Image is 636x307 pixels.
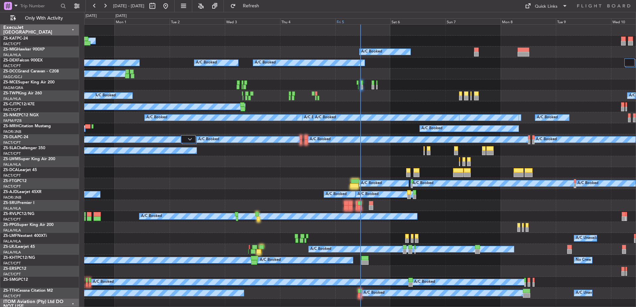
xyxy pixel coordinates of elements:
[3,102,35,106] a: ZS-CJTPC12/47E
[3,91,18,95] span: ZS-TWP
[3,201,17,205] span: ZS-SRU
[3,201,34,205] a: ZS-SRUPremier I
[537,113,558,123] div: A/C Booked
[536,135,557,145] div: A/C Booked
[3,146,17,150] span: ZS-SLA
[3,195,21,200] a: FAOR/JNB
[3,58,43,62] a: ZS-DEXFalcon 900EX
[3,190,42,194] a: ZS-AJDLearjet 45XR
[7,13,72,24] button: Only With Activity
[3,179,27,183] a: ZS-FTGPC12
[3,157,55,161] a: ZS-LWMSuper King Air 200
[326,189,347,199] div: A/C Booked
[3,74,22,79] a: FAGC/GCJ
[310,135,331,145] div: A/C Booked
[3,162,21,167] a: FALA/HLA
[3,113,39,117] a: ZS-NMZPC12 NGX
[3,58,17,62] span: ZS-DEX
[3,256,35,260] a: ZS-KHTPC12/NG
[3,135,17,139] span: ZS-DLA
[390,18,445,24] div: Sat 6
[445,18,501,24] div: Sun 7
[3,113,19,117] span: ZS-NMZ
[361,178,382,188] div: A/C Booked
[3,69,18,73] span: ZS-DCC
[3,48,45,51] a: ZS-MIGHawker 900XP
[3,267,17,271] span: ZS-ERS
[237,4,265,8] span: Refresh
[196,58,217,68] div: A/C Booked
[3,124,51,128] a: ZS-MRHCitation Mustang
[3,157,19,161] span: ZS-LWM
[198,135,219,145] div: A/C Booked
[3,184,21,189] a: FACT/CPT
[576,288,603,298] div: A/C Unavailable
[3,179,17,183] span: ZS-FTG
[421,124,442,134] div: A/C Booked
[3,52,21,57] a: FALA/HLA
[3,118,22,123] a: FAPM/PZB
[3,212,34,216] a: ZS-RVLPC12/NG
[3,294,21,299] a: FACT/CPT
[3,234,47,238] a: ZS-LMFNextant 400XTi
[304,113,325,123] div: A/C Booked
[3,278,18,282] span: ZS-SMG
[3,278,28,282] a: ZS-SMGPC12
[3,146,45,150] a: ZS-SLAChallenger 350
[114,18,170,24] div: Mon 1
[170,18,225,24] div: Tue 2
[3,256,17,260] span: ZS-KHT
[3,168,18,172] span: ZS-DCA
[227,1,267,11] button: Refresh
[335,18,391,24] div: Fri 5
[3,91,42,95] a: ZS-TWPKing Air 260
[188,138,192,141] img: arrow-gray.svg
[414,277,435,287] div: A/C Booked
[310,244,331,254] div: A/C Booked
[255,58,276,68] div: A/C Booked
[225,18,280,24] div: Wed 3
[3,261,21,266] a: FACT/CPT
[3,206,21,211] a: FALA/HLA
[3,80,18,84] span: ZS-MCE
[577,178,598,188] div: A/C Booked
[59,18,114,24] div: Sun 31
[3,37,17,41] span: ZS-KAT
[3,272,21,277] a: FACT/CPT
[3,267,26,271] a: ZS-ERSPC12
[115,13,127,19] div: [DATE]
[3,140,21,145] a: FACT/CPT
[3,48,17,51] span: ZS-MIG
[3,37,28,41] a: ZS-KATPC-24
[3,289,17,293] span: ZS-TTH
[576,255,591,265] div: No Crew
[3,217,21,222] a: FACT/CPT
[260,255,281,265] div: A/C Booked
[3,245,16,249] span: ZS-LRJ
[358,189,379,199] div: A/C Booked
[3,124,19,128] span: ZS-MRH
[3,63,21,68] a: FACT/CPT
[3,223,54,227] a: ZS-PPGSuper King Air 200
[3,228,21,233] a: FALA/HLA
[315,113,336,123] div: A/C Booked
[3,102,16,106] span: ZS-CJT
[17,16,70,21] span: Only With Activity
[3,190,17,194] span: ZS-AJD
[501,18,556,24] div: Mon 8
[3,129,21,134] a: FAOR/JNB
[522,1,571,11] button: Quick Links
[3,42,21,47] a: FACT/CPT
[3,135,28,139] a: ZS-DLAPC-24
[3,250,21,255] a: FALA/HLA
[556,18,611,24] div: Tue 9
[113,3,144,9] span: [DATE] - [DATE]
[3,80,55,84] a: ZS-MCESuper King Air 200
[3,234,17,238] span: ZS-LMF
[3,107,21,112] a: FACT/CPT
[535,3,557,10] div: Quick Links
[146,113,167,123] div: A/C Booked
[20,1,59,11] input: Trip Number
[93,277,114,287] div: A/C Booked
[3,151,21,156] a: FACT/CPT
